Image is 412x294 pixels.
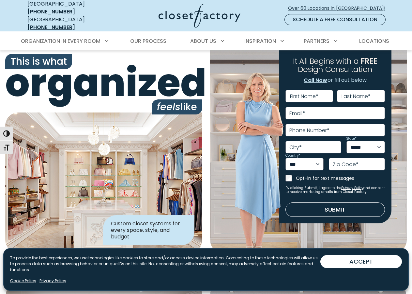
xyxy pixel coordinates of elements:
a: Over 60 Locations in [GEOGRAPHIC_DATA]! [288,3,391,14]
span: About Us [190,37,216,45]
span: like [152,99,202,114]
span: Inspiration [244,37,276,45]
a: [PHONE_NUMBER] [27,24,75,31]
a: Schedule a Free Consultation [284,14,386,25]
span: Organization in Every Room [21,37,100,45]
div: [GEOGRAPHIC_DATA] [27,16,107,31]
img: Closet Factory Logo [159,4,240,28]
label: First Name [290,94,318,99]
a: Privacy Policy [39,278,66,284]
label: Opt-in for text messages [296,175,385,182]
span: Design Consultation [298,64,372,75]
span: organized [5,64,202,102]
button: Submit [285,202,385,217]
label: Phone Number [289,128,329,133]
i: feels [157,100,180,114]
img: Closet Factory designed closet [5,112,202,253]
a: [PHONE_NUMBER] [27,8,75,15]
a: Cookie Policy [10,278,36,284]
label: City [289,145,302,150]
small: By clicking Submit, I agree to the and consent to receive marketing emails from Closet Factory. [285,186,385,194]
span: This is what [5,54,72,69]
label: Zip Code [333,162,359,167]
label: Last Name [342,94,371,99]
span: Our Process [130,37,166,45]
label: Email [289,111,305,116]
button: ACCEPT [320,255,402,268]
a: Privacy Policy [341,185,363,190]
span: It All Begins with a [293,56,359,66]
div: Custom closet systems for every space, style, and budget [103,215,194,245]
span: Over 60 Locations in [GEOGRAPHIC_DATA]! [288,5,390,12]
p: or fill out below [303,76,367,85]
label: Country [285,154,300,157]
span: Partners [304,37,329,45]
a: Call Now [303,76,328,85]
p: To provide the best experiences, we use technologies like cookies to store and/or access device i... [10,255,320,273]
span: FREE [360,56,377,66]
span: Locations [359,37,389,45]
label: State [346,137,357,140]
nav: Primary Menu [16,32,396,50]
